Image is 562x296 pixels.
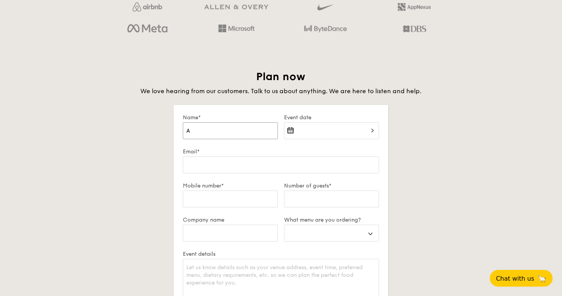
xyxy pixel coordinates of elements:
label: Email* [183,148,379,155]
img: meta.d311700b.png [127,22,168,35]
span: Chat with us [496,275,534,282]
button: Chat with us🦙 [490,270,553,287]
label: Event details [183,251,379,257]
img: Jf4Dw0UUCKFd4aYAAAAASUVORK5CYII= [133,2,162,12]
label: What menu are you ordering? [284,217,379,223]
img: Hd4TfVa7bNwuIo1gAAAAASUVORK5CYII= [219,25,255,32]
label: Name* [183,114,278,121]
label: Number of guests* [284,183,379,189]
img: bytedance.dc5c0c88.png [304,22,347,35]
label: Mobile number* [183,183,278,189]
label: Company name [183,217,278,223]
span: 🦙 [537,274,547,283]
span: Plan now [256,70,306,83]
img: GRg3jHAAAAABJRU5ErkJggg== [204,5,268,10]
span: We love hearing from our customers. Talk to us about anything. We are here to listen and help. [141,87,422,95]
img: gdlseuq06himwAAAABJRU5ErkJggg== [317,1,334,14]
label: Event date [284,114,379,121]
img: 2L6uqdT+6BmeAFDfWP11wfMG223fXktMZIL+i+lTG25h0NjUBKOYhdW2Kn6T+C0Q7bASH2i+1JIsIulPLIv5Ss6l0e291fRVW... [398,3,431,11]
img: dbs.a5bdd427.png [403,22,426,35]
